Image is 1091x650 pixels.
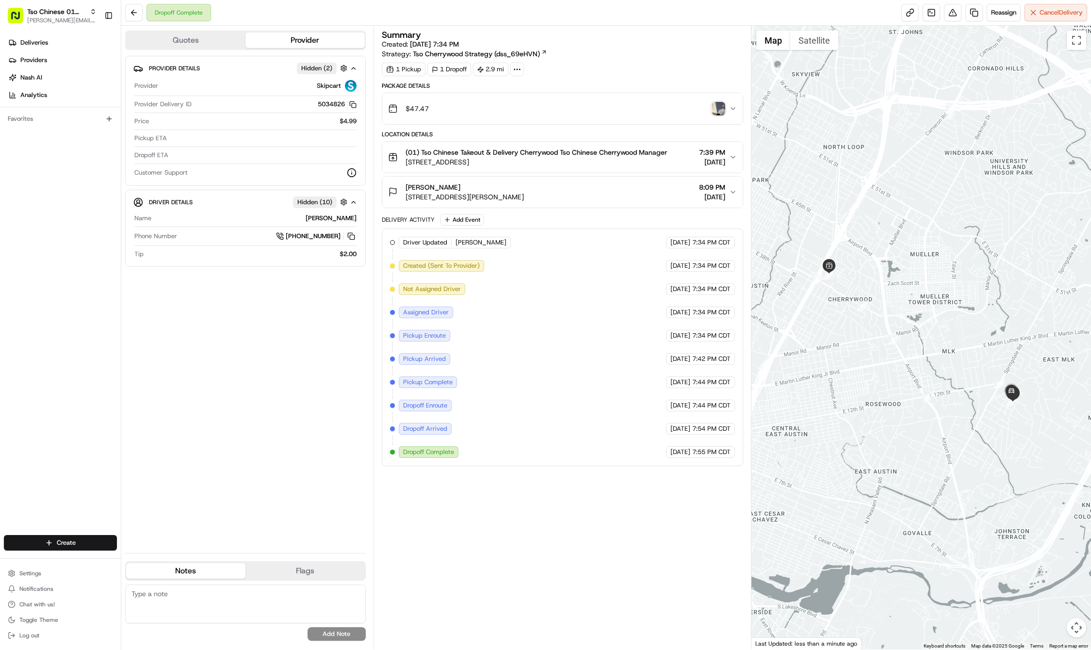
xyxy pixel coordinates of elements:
span: Dropoff Complete [403,448,454,456]
span: 7:44 PM CDT [692,401,731,410]
div: 1 Pickup [382,63,425,76]
span: Customer Support [134,168,188,177]
span: [STREET_ADDRESS] [406,157,667,167]
a: Tso Cherrywood Strategy (dss_69eHVN) [413,49,547,59]
span: Driver Details [149,198,193,206]
h3: Summary [382,31,421,39]
span: Provider Details [149,65,200,72]
span: Create [57,538,76,547]
button: Show street map [756,31,790,50]
button: Hidden (10) [293,196,350,208]
span: Skipcart [317,81,341,90]
button: Map camera controls [1067,618,1086,637]
button: Flags [245,563,365,579]
span: [DATE] [670,331,690,340]
span: [DATE] [670,285,690,293]
span: [DATE] [670,424,690,433]
span: Reassign [991,8,1016,17]
button: Toggle fullscreen view [1067,31,1086,50]
span: Price [134,117,149,126]
span: Deliveries [20,38,48,47]
button: Tso Chinese 01 Cherrywood[PERSON_NAME][EMAIL_ADDRESS][DOMAIN_NAME] [4,4,100,27]
span: [DATE] [670,238,690,247]
button: Log out [4,629,117,642]
div: 2.9 mi [473,63,508,76]
span: Name [134,214,151,223]
img: photo_proof_of_delivery image [712,102,725,115]
span: [DATE] [699,192,725,202]
div: 6 [822,269,833,280]
span: Toggle Theme [19,616,58,624]
span: Pickup ETA [134,134,167,143]
span: 8:09 PM [699,182,725,192]
span: Created (Sent To Provider) [403,261,480,270]
button: Show satellite imagery [790,31,838,50]
button: (01) Tso Chinese Takeout & Delivery Cherrywood Tso Chinese Cherrywood Manager[STREET_ADDRESS]7:39... [382,142,743,173]
a: Providers [4,52,121,68]
a: Report a map error [1049,643,1088,649]
span: 7:44 PM CDT [692,378,731,387]
span: Driver Updated [403,238,447,247]
span: [DATE] 7:34 PM [410,40,459,49]
a: Terms [1030,643,1043,649]
div: 2 [945,103,956,114]
button: $47.47photo_proof_of_delivery image [382,93,743,124]
span: [DATE] [670,308,690,317]
a: Analytics [4,87,121,103]
a: Open this area in Google Maps (opens a new window) [754,637,786,650]
span: Providers [20,56,47,65]
button: Provider DetailsHidden (2) [133,60,358,76]
button: Tso Chinese 01 Cherrywood [27,7,86,16]
span: 7:55 PM CDT [692,448,731,456]
div: 7 [857,301,867,311]
span: Map data ©2025 Google [971,643,1024,649]
span: Settings [19,569,41,577]
span: Log out [19,632,39,639]
button: Notifications [4,582,117,596]
div: 9 [923,391,933,402]
span: 7:34 PM CDT [692,238,731,247]
span: 7:34 PM CDT [692,331,731,340]
span: 7:34 PM CDT [692,285,731,293]
span: Dropoff Enroute [403,401,447,410]
div: Strategy: [382,49,547,59]
button: [PERSON_NAME][EMAIL_ADDRESS][DOMAIN_NAME] [27,16,97,24]
div: 1 [945,109,956,120]
span: Tso Cherrywood Strategy (dss_69eHVN) [413,49,540,59]
div: 1 Dropoff [427,63,471,76]
span: [PERSON_NAME] [456,238,506,247]
span: 7:54 PM CDT [692,424,731,433]
span: Hidden ( 2 ) [301,64,332,73]
button: Notes [126,563,245,579]
span: Analytics [20,91,47,99]
span: Pickup Enroute [403,331,446,340]
span: $4.99 [340,117,357,126]
button: Provider [245,32,365,48]
span: Nash AI [20,73,42,82]
span: Provider [134,81,158,90]
button: Create [4,535,117,551]
div: 8 [888,334,898,345]
div: 10 [994,378,1005,389]
span: Pickup Complete [403,378,453,387]
button: Add Event [440,214,484,226]
span: [DATE] [670,355,690,363]
button: Settings [4,567,117,580]
span: [STREET_ADDRESS][PERSON_NAME] [406,192,524,202]
div: Delivery Activity [382,216,435,224]
span: 7:34 PM CDT [692,261,731,270]
span: [DATE] [670,261,690,270]
span: 7:42 PM CDT [692,355,731,363]
span: Created: [382,39,459,49]
button: Toggle Theme [4,613,117,627]
span: $47.47 [406,104,429,114]
span: [DATE] [670,378,690,387]
img: Google [754,637,786,650]
button: [PERSON_NAME][STREET_ADDRESS][PERSON_NAME]8:09 PM[DATE] [382,177,743,208]
div: [PERSON_NAME] [155,214,357,223]
div: 3 [888,92,898,102]
span: Chat with us! [19,601,55,608]
span: 7:34 PM CDT [692,308,731,317]
span: Not Assigned Driver [403,285,461,293]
